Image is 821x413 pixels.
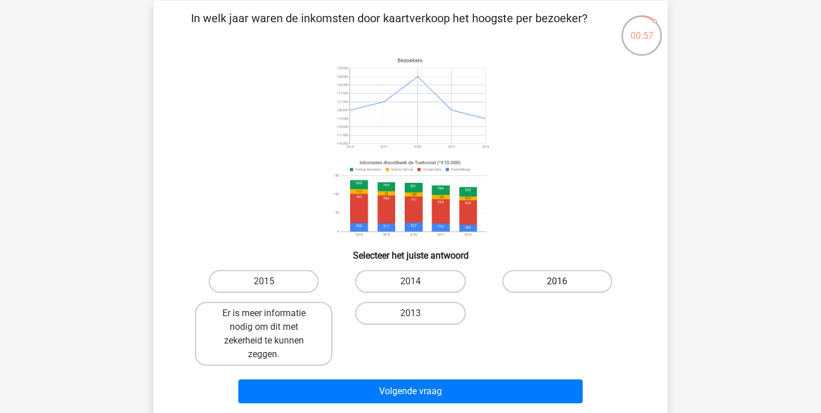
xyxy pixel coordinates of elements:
[172,10,607,44] p: In welk jaar waren de inkomsten door kaartverkoop het hoogste per bezoeker?
[502,270,612,293] label: 2016
[195,302,332,366] label: Er is meer informatie nodig om dit met zekerheid te kunnen zeggen.
[238,379,583,403] button: Volgende vraag
[172,241,649,261] h6: Selecteer het juiste antwoord
[620,14,663,43] div: 00:57
[209,270,319,293] label: 2015
[355,270,465,293] label: 2014
[355,302,465,325] label: 2013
